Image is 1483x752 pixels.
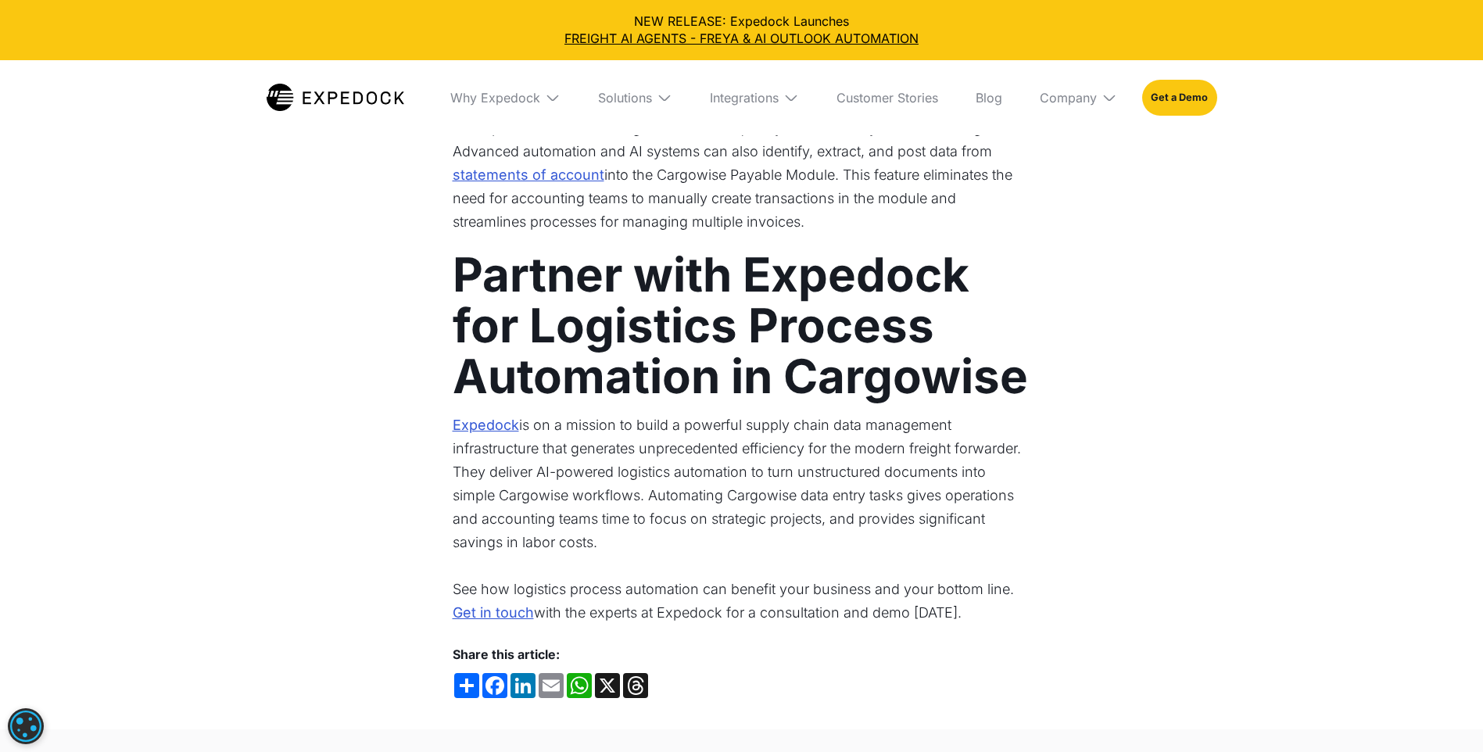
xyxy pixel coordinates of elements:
a: FREIGHT AI AGENTS - FREYA & AI OUTLOOK AUTOMATION [13,30,1470,47]
a: statements of account [453,163,604,187]
div: Company [1040,90,1097,106]
a: Compartir [453,673,481,698]
a: Threads [621,673,650,698]
a: Email [537,673,565,698]
a: LinkedIn [509,673,537,698]
p: Advanced automation and AI systems can also identify, extract, and post data from into the Cargow... [453,140,1031,234]
iframe: Chat Widget [1223,583,1483,752]
strong: Partner with Expedock for Logistics Process Automation in Cargowise [453,246,1028,404]
a: Facebook [481,673,509,698]
div: Integrations [710,90,779,106]
p: See how logistics process automation can benefit your business and your bottom line. with the exp... [453,554,1031,625]
a: Get in touch [453,601,534,625]
a: Expedock [453,414,519,437]
a: Get a Demo [1142,80,1216,116]
a: X [593,673,621,698]
div: Why Expedock [438,60,573,135]
a: Blog [963,60,1015,135]
div: Company [1027,60,1130,135]
div: Solutions [586,60,685,135]
div: Why Expedock [450,90,540,106]
a: WhatsApp [565,673,593,698]
div: Integrations [697,60,811,135]
div: NEW RELEASE: Expedock Launches [13,13,1470,48]
div: Widget de chat [1223,583,1483,752]
div: Solutions [598,90,652,106]
p: is on a mission to build a powerful supply chain data management infrastructure that generates un... [453,414,1031,554]
a: Customer Stories [824,60,951,135]
div: Share this article: [453,643,1031,673]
